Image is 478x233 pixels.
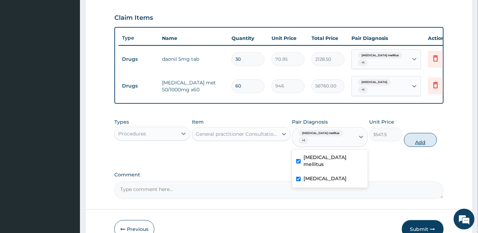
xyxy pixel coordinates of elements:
th: Name [159,31,228,45]
div: General practitioner Consultation first outpatient consultation [196,131,278,138]
label: Comment [114,172,443,178]
div: Procedures [118,130,146,137]
th: Pair Diagnosis [348,31,424,45]
th: Type [119,32,159,44]
span: + 1 [299,137,308,144]
span: [MEDICAL_DATA] mellitus [358,52,402,59]
span: We're online! [40,71,96,141]
button: Add [404,133,437,147]
label: [MEDICAL_DATA] [303,175,347,182]
label: Types [114,119,129,125]
div: Chat with us now [36,39,117,48]
span: + 1 [358,86,368,93]
h3: Claim Items [114,14,153,22]
span: [MEDICAL_DATA] mellitus [299,130,343,137]
textarea: Type your message and hit 'Enter' [3,157,132,182]
img: d_794563401_company_1708531726252_794563401 [13,35,28,52]
td: daonil 5mg tab [159,52,228,66]
th: Total Price [308,31,348,45]
td: Drugs [119,80,159,92]
label: Item [192,118,204,125]
div: Minimize live chat window [114,3,131,20]
th: Actions [424,31,459,45]
th: Unit Price [268,31,308,45]
span: [MEDICAL_DATA] [358,79,391,86]
label: [MEDICAL_DATA] mellitus [303,154,364,168]
td: Drugs [119,53,159,66]
label: Unit Price [370,118,395,125]
td: [MEDICAL_DATA] met 50/1000mg x60 [159,76,228,97]
span: + 1 [358,59,368,66]
th: Quantity [228,31,268,45]
label: Pair Diagnosis [292,118,328,125]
